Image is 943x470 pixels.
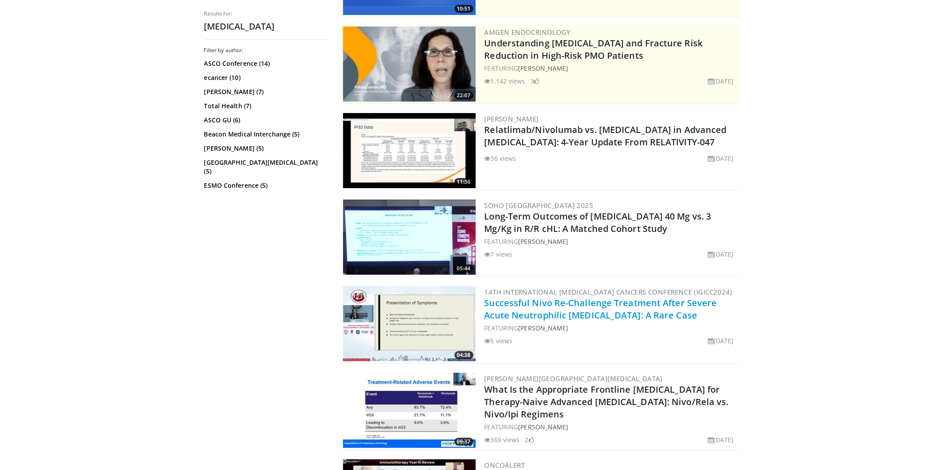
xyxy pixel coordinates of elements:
[485,297,717,321] a: Successful Nivo Re-Challenge Treatment After Severe Acute Neutrophilic [MEDICAL_DATA]: A Rare Case
[485,323,737,333] div: FEATURING
[708,435,734,444] li: [DATE]
[343,27,476,102] img: c9a25db3-4db0-49e1-a46f-17b5c91d58a1.png.300x170_q85_crop-smart_upscale.png
[204,102,326,110] a: Total Health (7)
[204,21,328,32] h2: [MEDICAL_DATA]
[343,113,476,188] a: 11:36
[485,461,525,470] a: OncoAlert
[485,336,513,345] li: 5 views
[485,201,594,210] a: SOHO [GEOGRAPHIC_DATA] 2025
[485,76,525,86] li: 1,142 views
[485,210,711,235] a: Long-Term Outcomes of [MEDICAL_DATA] 40 Mg vs. 3 Mg/Kg in R/R cHL: A Matched Cohort Study
[204,144,326,153] a: [PERSON_NAME] (5)
[454,351,473,359] span: 04:38
[204,10,328,17] p: Results for:
[708,250,734,259] li: [DATE]
[343,200,476,275] a: 05:44
[525,435,534,444] li: 2
[343,200,476,275] img: 78fa0473-a667-447c-8c56-97ca60cab10b.300x170_q85_crop-smart_upscale.jpg
[485,64,737,73] div: FEATURING
[343,113,476,188] img: 40ae443c-6eea-4527-8231-061d1a5f334c.300x170_q85_crop-smart_upscale.jpg
[454,91,473,99] span: 22:07
[343,373,476,448] img: aa2e6036-43dd-49f6-96eb-df15ef5c5a23.300x170_q85_crop-smart_upscale.jpg
[204,47,328,54] h3: Filter by author:
[485,114,539,123] a: [PERSON_NAME]
[454,178,473,186] span: 11:36
[485,124,727,148] a: Relatlimab/Nivolumab vs. [MEDICAL_DATA] in Advanced [MEDICAL_DATA]: 4-Year Update From RELATIVITY...
[518,324,568,332] a: [PERSON_NAME]
[485,383,729,420] a: What Is the Appropriate Frontline [MEDICAL_DATA] for Therapy-Naive Advanced [MEDICAL_DATA]: Nivo/...
[485,250,513,259] li: 7 views
[204,116,326,125] a: ASCO GU (6)
[531,76,539,86] li: 3
[518,64,568,72] a: [PERSON_NAME]
[708,76,734,86] li: [DATE]
[204,181,326,190] a: ESMO Conference (5)
[518,237,568,246] a: [PERSON_NAME]
[343,373,476,448] a: 09:37
[343,286,476,361] img: d657190f-db6f-4f31-bffc-a985f0c6ae07.300x170_q85_crop-smart_upscale.jpg
[485,237,737,246] div: FEATURING
[454,265,473,273] span: 05:44
[204,87,326,96] a: [PERSON_NAME] (7)
[485,374,663,383] a: [PERSON_NAME][GEOGRAPHIC_DATA][MEDICAL_DATA]
[485,28,571,37] a: Amgen Endocrinology
[343,286,476,361] a: 04:38
[343,27,476,102] a: 22:07
[485,154,516,163] li: 36 views
[485,37,703,61] a: Understanding [MEDICAL_DATA] and Fracture Risk Reduction in High-Risk PMO Patients
[204,59,326,68] a: ASCO Conference (14)
[708,154,734,163] li: [DATE]
[204,130,326,139] a: Beacon Medical Interchange (5)
[485,288,733,296] a: 14th International [MEDICAL_DATA] Cancers Conference (IGICC2024)
[204,158,326,176] a: [GEOGRAPHIC_DATA][MEDICAL_DATA] (5)
[485,422,737,432] div: FEATURING
[454,5,473,13] span: 10:51
[204,73,326,82] a: ecancer (10)
[485,435,520,444] li: 369 views
[518,423,568,431] a: [PERSON_NAME]
[708,336,734,345] li: [DATE]
[454,438,473,446] span: 09:37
